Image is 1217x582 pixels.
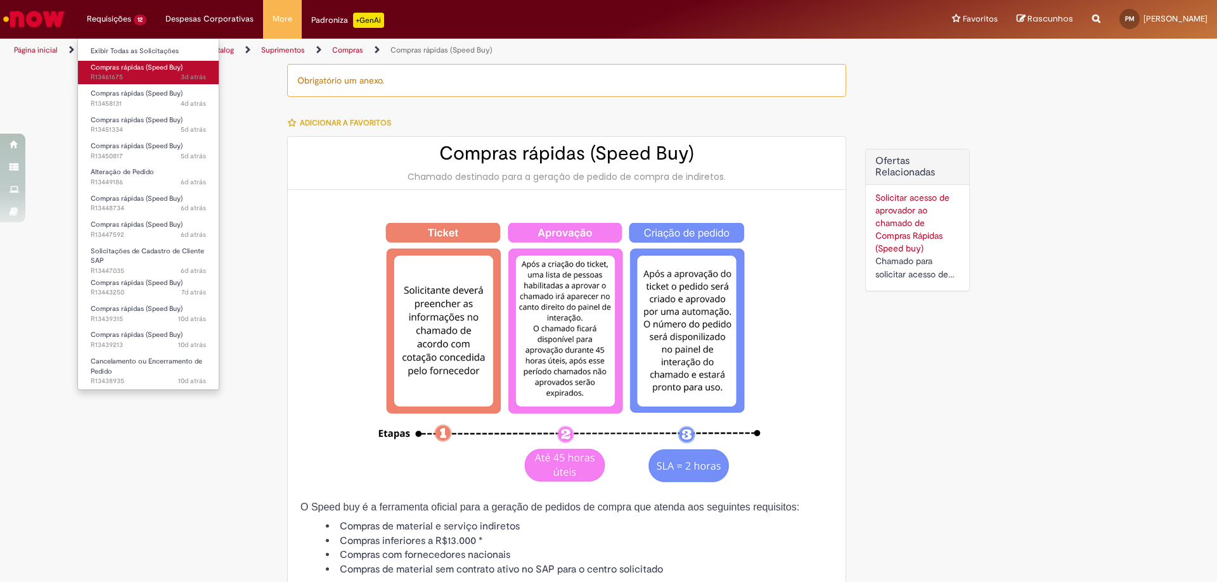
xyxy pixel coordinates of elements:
[181,288,206,297] time: 25/08/2025 10:05:53
[300,118,391,128] span: Adicionar a Favoritos
[91,63,183,72] span: Compras rápidas (Speed Buy)
[181,177,206,187] time: 26/08/2025 15:42:01
[1,6,67,32] img: ServiceNow
[875,255,960,281] div: Chamado para solicitar acesso de aprovador ao ticket de Speed buy
[1143,13,1207,24] span: [PERSON_NAME]
[332,45,363,55] a: Compras
[178,340,206,350] span: 10d atrás
[78,192,219,215] a: Aberto R13448734 : Compras rápidas (Speed Buy)
[91,314,206,324] span: R13439315
[1125,15,1135,23] span: PM
[300,502,799,512] span: O Speed buy é a ferramenta oficial para a geração de pedidos de compra que atenda aos seguintes r...
[91,125,206,135] span: R13451334
[91,220,183,229] span: Compras rápidas (Speed Buy)
[875,192,950,254] a: Solicitar acesso de aprovador ao chamado de Compras Rápidas (Speed buy)
[91,278,183,288] span: Compras rápidas (Speed Buy)
[78,276,219,300] a: Aberto R13443250 : Compras rápidas (Speed Buy)
[1027,13,1073,25] span: Rascunhos
[91,357,202,376] span: Cancelamento ou Encerramento de Pedido
[326,519,833,534] li: Compras de material e serviço indiretos
[181,288,206,297] span: 7d atrás
[390,45,493,55] a: Compras rápidas (Speed Buy)
[178,376,206,386] time: 22/08/2025 10:09:36
[181,72,206,82] time: 29/08/2025 10:56:42
[91,99,206,109] span: R13458131
[181,99,206,108] span: 4d atrás
[91,266,206,276] span: R13447035
[1017,13,1073,25] a: Rascunhos
[91,177,206,187] span: R13449186
[91,151,206,161] span: R13450817
[181,125,206,134] span: 5d atrás
[181,203,206,213] time: 26/08/2025 14:39:01
[78,87,219,110] a: Aberto R13458131 : Compras rápidas (Speed Buy)
[91,230,206,240] span: R13447592
[181,99,206,108] time: 28/08/2025 14:11:13
[165,13,254,25] span: Despesas Corporativas
[181,151,206,161] time: 27/08/2025 08:52:08
[300,170,833,183] div: Chamado destinado para a geração de pedido de compra de indiretos.
[287,64,846,97] div: Obrigatório um anexo.
[91,340,206,350] span: R13439213
[134,15,146,25] span: 12
[91,167,154,177] span: Alteração de Pedido
[10,39,802,62] ul: Trilhas de página
[91,194,183,203] span: Compras rápidas (Speed Buy)
[181,230,206,239] time: 26/08/2025 10:54:09
[178,314,206,324] time: 22/08/2025 11:10:30
[178,376,206,386] span: 10d atrás
[178,314,206,324] span: 10d atrás
[326,534,833,548] li: Compras inferiores a R$13.000 *
[91,115,183,125] span: Compras rápidas (Speed Buy)
[78,165,219,189] a: Aberto R13449186 : Alteração de Pedido
[91,288,206,298] span: R13443250
[91,376,206,386] span: R13438935
[311,13,384,28] div: Padroniza
[181,266,206,275] time: 26/08/2025 09:36:27
[91,141,183,151] span: Compras rápidas (Speed Buy)
[875,156,960,178] h2: Ofertas Relacionadas
[181,230,206,239] span: 6d atrás
[181,203,206,213] span: 6d atrás
[91,246,204,266] span: Solicitações de Cadastro de Cliente SAP
[77,38,219,390] ul: Requisições
[78,44,219,58] a: Exibir Todas as Solicitações
[91,203,206,213] span: R13448734
[14,45,58,55] a: Página inicial
[91,89,183,98] span: Compras rápidas (Speed Buy)
[181,151,206,161] span: 5d atrás
[287,110,398,136] button: Adicionar a Favoritos
[300,143,833,164] h2: Compras rápidas (Speed Buy)
[963,13,998,25] span: Favoritos
[78,218,219,241] a: Aberto R13447592 : Compras rápidas (Speed Buy)
[865,149,970,291] div: Ofertas Relacionadas
[91,72,206,82] span: R13461675
[178,340,206,350] time: 22/08/2025 10:57:05
[181,266,206,275] span: 6d atrás
[91,330,183,339] span: Compras rápidas (Speed Buy)
[273,13,292,25] span: More
[78,355,219,382] a: Aberto R13438935 : Cancelamento ou Encerramento de Pedido
[78,113,219,137] a: Aberto R13451334 : Compras rápidas (Speed Buy)
[91,304,183,313] span: Compras rápidas (Speed Buy)
[78,302,219,326] a: Aberto R13439315 : Compras rápidas (Speed Buy)
[326,562,833,577] li: Compras de material sem contrato ativo no SAP para o centro solicitado
[181,177,206,187] span: 6d atrás
[326,548,833,562] li: Compras com fornecedores nacionais
[353,13,384,28] p: +GenAi
[78,244,219,272] a: Aberto R13447035 : Solicitações de Cadastro de Cliente SAP
[78,61,219,84] a: Aberto R13461675 : Compras rápidas (Speed Buy)
[78,328,219,351] a: Aberto R13439213 : Compras rápidas (Speed Buy)
[87,13,131,25] span: Requisições
[261,45,305,55] a: Suprimentos
[181,72,206,82] span: 3d atrás
[78,139,219,163] a: Aberto R13450817 : Compras rápidas (Speed Buy)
